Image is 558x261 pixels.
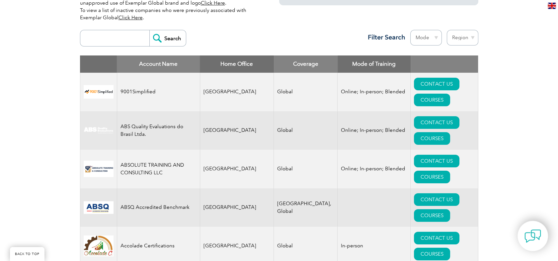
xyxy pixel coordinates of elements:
[274,150,338,188] td: Global
[364,33,405,42] h3: Filter Search
[200,111,274,150] td: [GEOGRAPHIC_DATA]
[274,111,338,150] td: Global
[200,73,274,111] td: [GEOGRAPHIC_DATA]
[414,78,459,90] a: CONTACT US
[84,235,114,256] img: 1a94dd1a-69dd-eb11-bacb-002248159486-logo.jpg
[84,201,114,214] img: cc24547b-a6e0-e911-a812-000d3a795b83-logo.png
[200,150,274,188] td: [GEOGRAPHIC_DATA]
[414,116,459,129] a: CONTACT US
[200,188,274,227] td: [GEOGRAPHIC_DATA]
[117,150,200,188] td: ABSOLUTE TRAINING AND CONSULTING LLC
[411,55,478,73] th: : activate to sort column ascending
[548,3,556,9] img: en
[274,188,338,227] td: [GEOGRAPHIC_DATA], Global
[274,73,338,111] td: Global
[524,228,541,244] img: contact-chat.png
[414,132,450,145] a: COURSES
[338,73,411,111] td: Online; In-person; Blended
[338,150,411,188] td: Online; In-person; Blended
[414,248,450,260] a: COURSES
[414,155,459,167] a: CONTACT US
[338,55,411,73] th: Mode of Training: activate to sort column ascending
[117,55,200,73] th: Account Name: activate to sort column descending
[117,111,200,150] td: ABS Quality Evaluations do Brasil Ltda.
[414,193,459,206] a: CONTACT US
[10,247,44,261] a: BACK TO TOP
[200,55,274,73] th: Home Office: activate to sort column ascending
[414,171,450,183] a: COURSES
[274,55,338,73] th: Coverage: activate to sort column ascending
[117,73,200,111] td: 9001Simplified
[84,85,114,99] img: 37c9c059-616f-eb11-a812-002248153038-logo.png
[119,15,143,21] a: Click Here
[414,209,450,222] a: COURSES
[414,232,459,244] a: CONTACT US
[84,161,114,177] img: 16e092f6-eadd-ed11-a7c6-00224814fd52-logo.png
[84,127,114,134] img: c92924ac-d9bc-ea11-a814-000d3a79823d-logo.jpg
[414,94,450,106] a: COURSES
[338,111,411,150] td: Online; In-person; Blended
[149,30,186,46] input: Search
[117,188,200,227] td: ABSQ Accredited Benchmark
